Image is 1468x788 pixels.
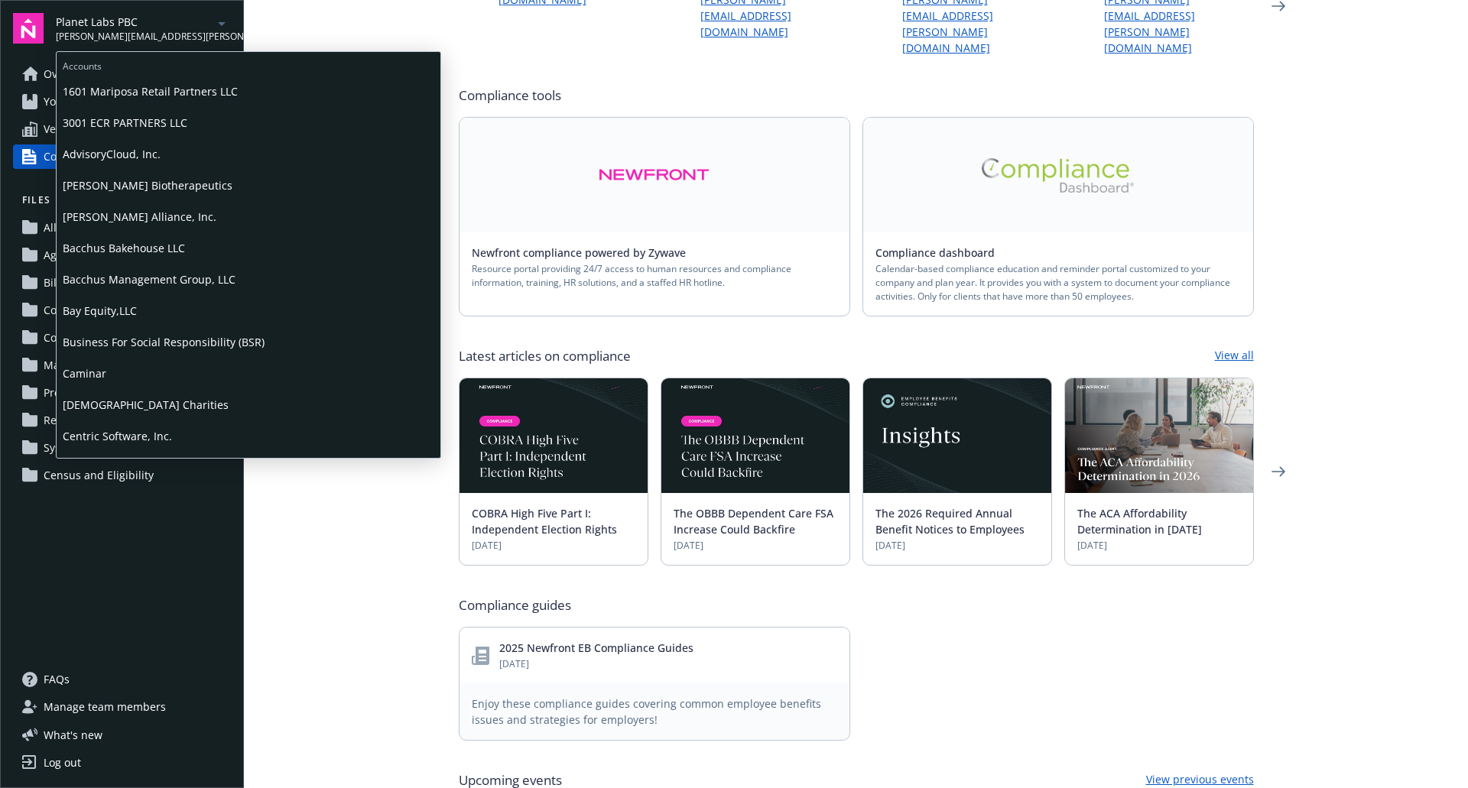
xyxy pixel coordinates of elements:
a: The OBBB Dependent Care FSA Increase Could Backfire [674,506,833,537]
a: Billing and Audits (2) [13,271,231,295]
img: BLOG-Card Image - Compliance - COBRA High Five Pt 1 07-18-25.jpg [460,378,648,493]
span: System Administration [44,436,160,460]
a: The 2026 Required Annual Benefit Notices to Employees [875,506,1025,537]
span: Agreements [44,243,106,268]
a: arrowDropDown [213,14,231,32]
span: Overview [44,62,91,86]
span: Enjoy these compliance guides covering common employee benefits issues and strategies for employers! [472,696,837,728]
div: Log out [44,751,81,775]
span: Latest articles on compliance [459,347,631,365]
span: Compliance tools [459,86,1254,105]
span: Compliance guides [459,596,571,615]
span: Business For Social Responsibility (BSR) [63,326,434,358]
span: Caminar [63,358,434,389]
span: Renewals and Strategy (4) [44,408,176,433]
span: [DATE] [499,657,693,671]
img: navigator-logo.svg [13,13,44,44]
span: Manage team members [44,695,166,719]
span: Centric Software, Inc. [63,420,434,452]
span: Bay Equity,LLC [63,295,434,326]
span: Calendar-based compliance education and reminder portal customized to your company and plan year.... [875,262,1241,303]
span: [DATE] [472,539,635,553]
span: Vendor search [44,117,118,141]
a: Alt [863,118,1253,232]
span: FAQs [44,667,70,692]
span: AdvisoryCloud, Inc. [63,138,434,170]
span: Projects (45) [44,381,106,405]
a: COBRA High Five Part I: Independent Election Rights [472,506,617,537]
span: Bacchus Management Group, LLC [63,264,434,295]
a: Communications (11) [13,326,231,350]
a: Alt [460,118,849,232]
a: The ACA Affordability Determination in [DATE] [1077,506,1202,537]
img: Card Image - EB Compliance Insights.png [863,378,1051,493]
span: [PERSON_NAME] Biotherapeutics [63,170,434,201]
span: Marketing [44,353,96,378]
span: Chelsio Communications, Inc. [63,452,434,483]
span: Communications (11) [44,326,151,350]
span: Planet Labs PBC [56,14,213,30]
span: 1601 Mariposa Retail Partners LLC [63,76,434,107]
a: System Administration [13,436,231,460]
a: Census and Eligibility [13,463,231,488]
span: [PERSON_NAME] Alliance, Inc. [63,201,434,232]
a: Renewals and Strategy (4) [13,408,231,433]
span: Bacchus Bakehouse LLC [63,232,434,264]
span: All files (63) [44,216,102,240]
a: Marketing [13,353,231,378]
a: Compliance dashboard [875,245,1007,260]
a: Vendor search [13,117,231,141]
span: Your benefits [44,89,112,114]
span: Billing and Audits (2) [44,271,150,295]
span: [DATE] [674,539,837,553]
button: What's new [13,727,127,743]
span: Compliance (1) [44,298,119,323]
button: Files [13,193,231,212]
span: [PERSON_NAME][EMAIL_ADDRESS][PERSON_NAME][DOMAIN_NAME] [56,30,213,44]
span: [DATE] [1077,539,1241,553]
span: [DATE] [875,539,1039,553]
img: Alt [982,158,1135,193]
span: [DEMOGRAPHIC_DATA] Charities [63,389,434,420]
a: Overview [13,62,231,86]
a: 2025 Newfront EB Compliance Guides [499,640,693,655]
a: Manage team members [13,695,231,719]
span: Census and Eligibility [44,463,154,488]
a: Compliance (1) [13,298,231,323]
a: Next [1266,459,1291,484]
span: Compliance resources [44,144,158,169]
a: Compliance resources [13,144,231,169]
a: FAQs [13,667,231,692]
span: Resource portal providing 24/7 access to human resources and compliance information, training, HR... [472,262,837,290]
img: BLOG-Card Image - Compliance - OBBB Dep Care FSA - 08-01-25.jpg [661,378,849,493]
a: Newfront compliance powered by Zywave [472,245,698,260]
img: Alt [599,157,710,193]
a: View all [1215,347,1254,365]
a: Projects (45) [13,381,231,405]
a: All files (63) [13,216,231,240]
img: BLOG+Card Image - Compliance - ACA Affordability 2026 07-18-25.jpg [1065,378,1253,493]
a: Agreements [13,243,231,268]
span: Accounts [57,52,440,76]
button: Planet Labs PBC[PERSON_NAME][EMAIL_ADDRESS][PERSON_NAME][DOMAIN_NAME]arrowDropDown [56,13,231,44]
a: Your benefits [13,89,231,114]
span: What ' s new [44,727,102,743]
span: 3001 ECR PARTNERS LLC [63,107,434,138]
